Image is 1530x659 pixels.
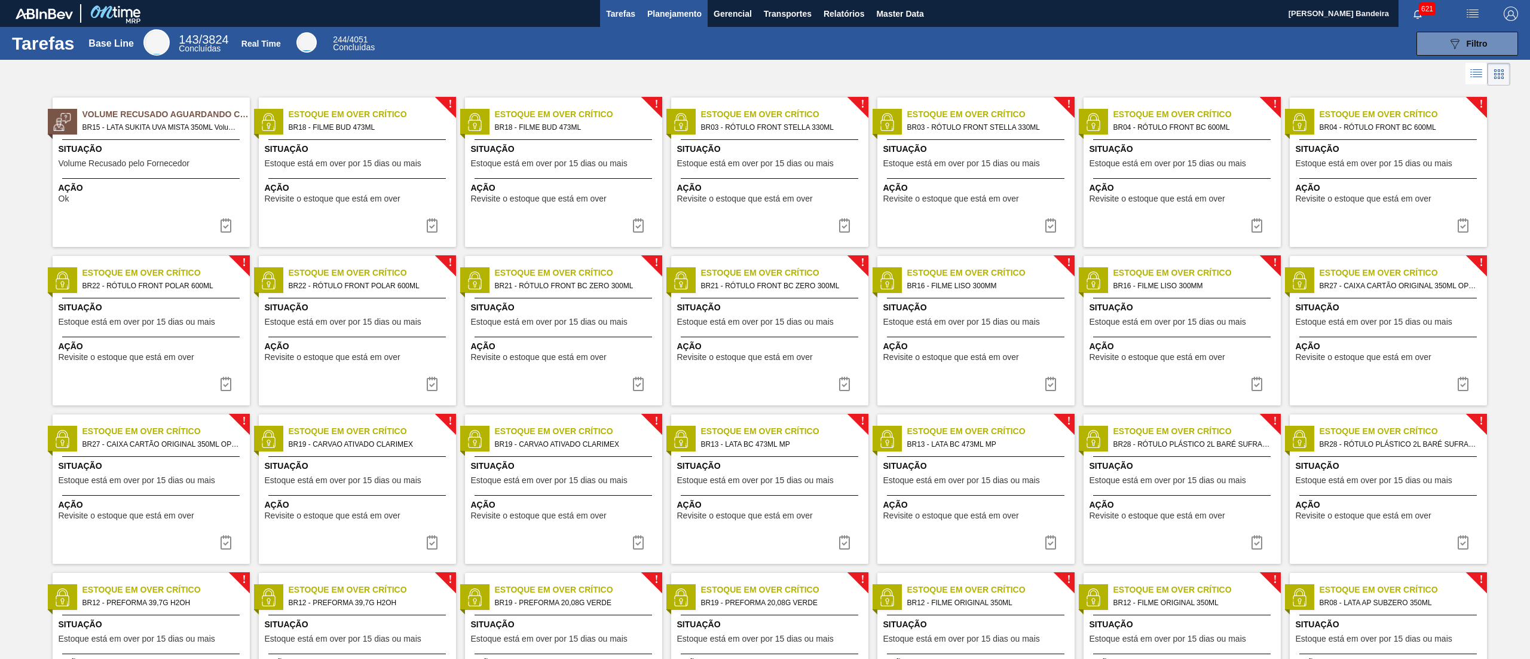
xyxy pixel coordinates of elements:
[333,35,368,44] span: / 4051
[471,340,659,353] span: Ação
[883,460,1072,472] span: Situação
[1488,63,1510,86] div: Visão em Cards
[471,182,659,194] span: Ação
[242,258,246,267] span: !
[1090,618,1278,631] span: Situação
[1044,218,1058,233] img: icon-task complete
[672,588,690,606] img: status
[425,377,439,391] img: icon-task complete
[53,271,71,289] img: status
[606,7,635,21] span: Tarefas
[212,530,240,554] div: Completar tarefa: 30342139
[1296,511,1431,520] span: Revisite o estoque que está em over
[495,425,662,438] span: Estoque em Over Crítico
[1243,372,1271,396] button: icon-task complete
[631,218,645,233] img: icon-task complete
[1273,417,1277,426] span: !
[1036,213,1065,237] div: Completar tarefa: 30342134
[471,318,628,327] span: Estoque está em over por 15 dias ou mais
[1479,258,1483,267] span: !
[1036,213,1065,237] button: icon-task complete
[1296,460,1484,472] span: Situação
[179,33,198,46] span: 143
[861,258,864,267] span: !
[883,159,1040,168] span: Estoque está em over por 15 dias ou mais
[82,279,240,292] span: BR22 - RÓTULO FRONT POLAR 600ML
[333,35,347,44] span: 244
[1113,279,1271,292] span: BR16 - FILME LISO 300MM
[82,108,250,121] span: Volume Recusado Aguardando Ciência
[1479,417,1483,426] span: !
[471,511,607,520] span: Revisite o estoque que está em over
[1320,267,1487,279] span: Estoque em Over Crítico
[1113,121,1271,134] span: BR04 - RÓTULO FRONT BC 600ML
[1036,530,1065,554] div: Completar tarefa: 30342141
[624,213,653,237] div: Completar tarefa: 30342133
[883,182,1072,194] span: Ação
[701,438,859,451] span: BR13 - LATA BC 473ML MP
[883,511,1019,520] span: Revisite o estoque que está em over
[265,511,400,520] span: Revisite o estoque que está em over
[1320,121,1477,134] span: BR04 - RÓTULO FRONT BC 600ML
[701,596,859,609] span: BR19 - PREFORMA 20,08G VERDE
[82,425,250,438] span: Estoque em Over Crítico
[466,588,484,606] img: status
[1296,499,1484,511] span: Ação
[837,535,852,550] img: icon-task complete
[654,575,658,584] span: !
[631,535,645,550] img: icon-task complete
[1296,301,1484,314] span: Situação
[219,535,233,550] img: icon-task complete
[701,425,868,438] span: Estoque em Over Crítico
[837,218,852,233] img: icon-task complete
[1449,213,1477,237] div: Completar tarefa: 30342135
[1090,301,1278,314] span: Situação
[647,7,702,21] span: Planejamento
[701,121,859,134] span: BR03 - RÓTULO FRONT STELLA 330ML
[59,634,215,643] span: Estoque está em over por 15 dias ou mais
[289,596,446,609] span: BR12 - PREFORMA 39,7G H2OH
[1084,271,1102,289] img: status
[1320,438,1477,451] span: BR28 - RÓTULO PLÁSTICO 2L BARÉ SUFRAMA AH
[1090,340,1278,353] span: Ação
[265,318,421,327] span: Estoque está em over por 15 dias ou mais
[1504,7,1518,21] img: Logout
[861,417,864,426] span: !
[1320,279,1477,292] span: BR27 - CAIXA CARTÃO ORIGINAL 350ML OPEN CORNER
[883,318,1040,327] span: Estoque está em over por 15 dias ou mais
[448,417,452,426] span: !
[466,271,484,289] img: status
[830,372,859,396] div: Completar tarefa: 30342137
[1090,318,1246,327] span: Estoque está em over por 15 dias ou mais
[883,353,1019,362] span: Revisite o estoque que está em over
[1090,143,1278,155] span: Situação
[59,353,194,362] span: Revisite o estoque que está em over
[677,318,834,327] span: Estoque está em over por 15 dias ou mais
[59,318,215,327] span: Estoque está em over por 15 dias ou mais
[1090,499,1278,511] span: Ação
[495,108,662,121] span: Estoque em Over Crítico
[212,530,240,554] button: icon-task complete
[471,159,628,168] span: Estoque está em over por 15 dias ou mais
[883,194,1019,203] span: Revisite o estoque que está em over
[1296,159,1452,168] span: Estoque está em over por 15 dias ou mais
[495,584,662,596] span: Estoque em Over Crítico
[876,7,923,21] span: Master Data
[1290,588,1308,606] img: status
[1250,535,1264,550] img: icon-task complete
[1465,63,1488,86] div: Visão em Lista
[471,476,628,485] span: Estoque está em over por 15 dias ou mais
[265,159,421,168] span: Estoque está em over por 15 dias ou mais
[448,258,452,267] span: !
[418,372,446,396] button: icon-task complete
[1243,213,1271,237] button: icon-task complete
[1036,372,1065,396] div: Completar tarefa: 30342138
[418,530,446,554] button: icon-task complete
[1456,535,1470,550] img: icon-task complete
[654,258,658,267] span: !
[265,143,453,155] span: Situação
[1290,271,1308,289] img: status
[677,143,865,155] span: Situação
[830,530,859,554] button: icon-task complete
[265,476,421,485] span: Estoque está em over por 15 dias ou mais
